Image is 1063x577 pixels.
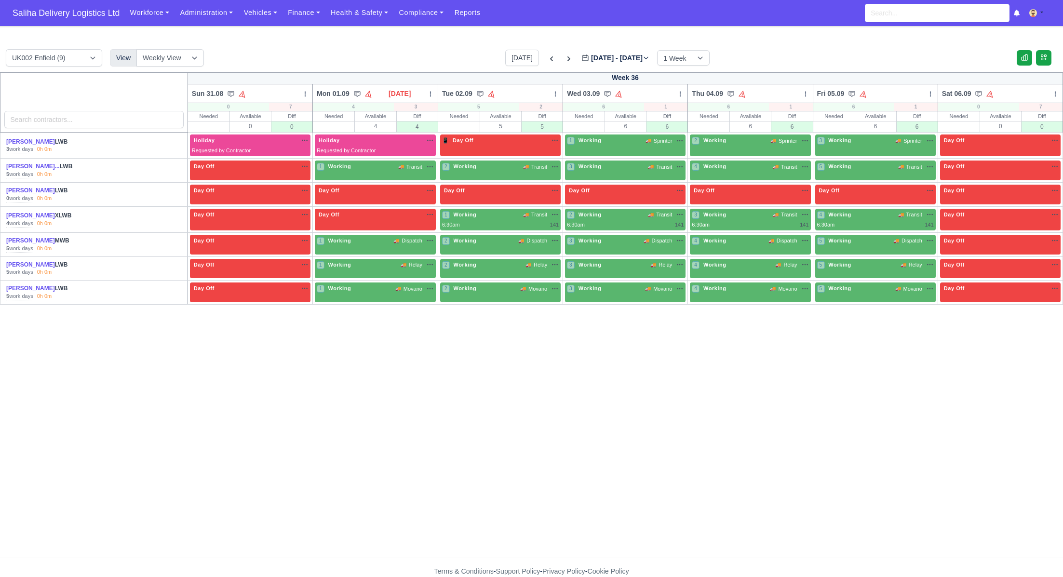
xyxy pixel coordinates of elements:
div: 0h 0m [37,245,52,253]
div: 0h 0m [37,195,52,202]
div: work days [6,171,33,178]
div: Diff [522,111,563,121]
span: 3 [567,237,575,245]
div: LWB [6,138,107,146]
span: Sprinter [903,137,922,145]
div: 1 [894,103,937,111]
span: Day Off [192,211,216,218]
div: Chat Widget [1015,531,1063,577]
span: 1 [317,285,324,293]
span: Working [326,237,353,244]
span: Day Off [192,163,216,170]
a: Health & Safety [325,3,394,22]
span: Day Off [192,261,216,268]
span: 2 [442,237,450,245]
span: Tue 02.09 [442,89,472,98]
span: Transit [531,163,547,171]
span: Working [701,211,728,218]
button: [DATE] [505,50,539,66]
span: 🚚 [770,285,776,292]
span: Relay [783,261,797,269]
span: Transit [656,211,672,219]
div: 5 [522,121,563,132]
a: Workforce [124,3,175,22]
div: 6 [646,121,687,132]
div: 6 [688,103,769,111]
span: Working [577,237,604,244]
span: Working [826,163,853,170]
span: 🚚 [893,237,899,244]
input: Search contractors... [4,111,184,128]
span: 4 [692,163,700,171]
div: Needed [688,111,729,121]
span: Working [326,261,353,268]
span: Working [452,237,479,244]
span: 🚚 [523,163,529,170]
span: Saliha Delivery Logistics Ltd [8,3,124,23]
span: Day Off [567,187,592,194]
span: Thu 04.09 [692,89,723,98]
div: Available [980,111,1021,121]
span: 3 [692,211,700,219]
div: Available [605,111,646,121]
div: Needed [438,111,480,121]
a: [PERSON_NAME] [6,237,55,244]
span: 🚚 [898,163,904,170]
span: 2 [692,137,700,145]
span: 1 [317,237,324,245]
span: 🚚 [523,211,529,218]
span: Working [701,237,728,244]
span: 3 [567,261,575,269]
div: Needed [813,111,855,121]
span: Relay [909,261,922,269]
span: 1 [442,211,450,219]
div: 141 [675,221,684,229]
span: Day Off [942,163,967,170]
div: Needed [313,111,354,121]
span: Working [577,261,604,268]
span: 🚚 [650,261,656,268]
span: Transit [406,163,422,171]
div: Available [855,111,896,121]
span: 📱 [442,137,449,143]
span: Mon 01.09 [317,89,350,98]
span: 5 [817,237,825,245]
span: 🚚 [898,211,904,218]
div: 0 [1022,121,1063,132]
span: Working [826,261,853,268]
a: Support Policy [496,567,540,575]
div: work days [6,293,33,300]
span: [DATE] [389,89,411,98]
a: Privacy Policy [542,567,585,575]
span: 🚚 [895,285,901,292]
span: Fri 05.09 [817,89,845,98]
a: [PERSON_NAME] [6,285,55,292]
span: Transit [906,163,922,171]
div: 7 [269,103,312,111]
div: Available [480,111,521,121]
span: Day Off [942,261,967,268]
span: Day Off [317,187,341,194]
div: 4 [397,121,438,132]
span: 5 [817,285,825,293]
span: Sprinter [654,137,673,145]
div: Available [730,111,771,121]
span: 3 [567,285,575,293]
span: Day Off [692,187,716,194]
span: Day Off [942,211,967,218]
span: 🚚 [773,163,779,170]
span: Requested by Contractor [192,148,251,153]
span: Movano [778,285,797,293]
span: Day Off [192,187,216,194]
div: 2 [519,103,563,111]
span: 1 [567,137,575,145]
span: Holiday [317,137,342,144]
span: Dispatch [777,237,797,245]
div: 0 [230,121,271,131]
div: XLWB [6,212,107,220]
div: Needed [188,111,229,121]
strong: 0 [6,195,9,201]
span: Working [577,137,604,144]
div: Available [355,111,396,121]
span: Dispatch [402,237,422,245]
